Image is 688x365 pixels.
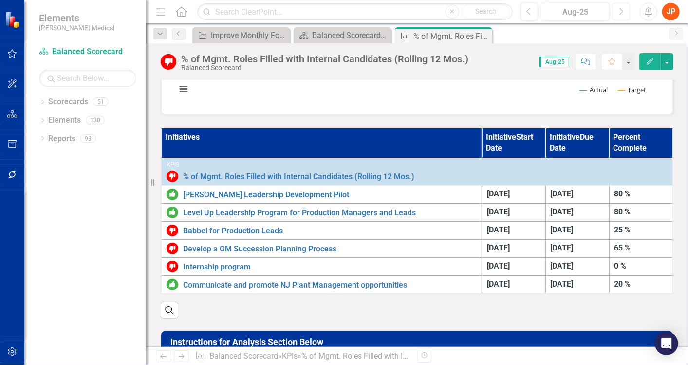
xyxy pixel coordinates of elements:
[195,29,287,41] a: Improve Monthly Forecasting and Commitments
[161,276,482,294] td: Double-Click to Edit Right Click for Context Menu
[183,263,477,271] a: Internship program
[655,332,678,355] div: Open Intercom Messenger
[195,351,409,362] div: » »
[551,279,574,288] span: [DATE]
[609,204,673,222] td: Double-Click to Edit
[183,227,477,235] a: Babbel for Production Leads
[487,189,510,198] span: [DATE]
[177,82,190,96] button: View chart menu, Chart
[161,204,482,222] td: Double-Click to Edit Right Click for Context Menu
[282,351,298,361] a: KPIs
[614,279,668,290] div: 20 %
[167,171,178,182] img: Below Target
[197,3,513,20] input: Search ClearPoint...
[541,3,610,20] button: Aug-25
[413,30,490,42] div: % of Mgmt. Roles Filled with Internal Candidates (Rolling 12 Mos.)
[211,29,287,41] div: Improve Monthly Forecasting and Commitments
[296,29,389,41] a: Balanced Scorecard Welcome Page
[545,204,609,222] td: Double-Click to Edit
[161,222,482,240] td: Double-Click to Edit Right Click for Context Menu
[609,186,673,204] td: Double-Click to Edit
[482,222,545,240] td: Double-Click to Edit
[48,115,81,126] a: Elements
[475,7,496,15] span: Search
[161,258,482,276] td: Double-Click to Edit Right Click for Context Menu
[39,46,136,58] a: Balanced Scorecard
[312,29,389,41] div: Balanced Scorecard Welcome Page
[167,207,178,218] img: On or Above Target
[5,11,22,28] img: ClearPoint Strategy
[209,351,278,361] a: Balanced Scorecard
[167,225,178,236] img: Below Target
[48,134,75,145] a: Reports
[614,207,668,218] div: 80 %
[609,258,673,276] td: Double-Click to Edit
[487,279,510,288] span: [DATE]
[39,12,114,24] span: Elements
[614,225,668,236] div: 25 %
[482,276,545,294] td: Double-Click to Edit
[609,240,673,258] td: Double-Click to Edit
[545,258,609,276] td: Double-Click to Edit
[301,351,528,361] div: % of Mgmt. Roles Filled with Internal Candidates (Rolling 12 Mos.)
[482,186,545,204] td: Double-Click to Edit
[545,222,609,240] td: Double-Click to Edit
[551,207,574,216] span: [DATE]
[609,222,673,240] td: Double-Click to Edit
[551,189,574,198] span: [DATE]
[580,86,608,94] button: Show Actual
[167,161,668,168] div: KPIs
[161,186,482,204] td: Double-Click to Edit Right Click for Context Menu
[551,225,574,234] span: [DATE]
[545,276,609,294] td: Double-Click to Edit
[551,243,574,252] span: [DATE]
[39,70,136,87] input: Search Below...
[462,5,510,19] button: Search
[482,204,545,222] td: Double-Click to Edit
[545,240,609,258] td: Double-Click to Edit
[167,279,178,290] img: On or Above Target
[161,54,176,70] img: Below Target
[161,240,482,258] td: Double-Click to Edit Right Click for Context Menu
[628,85,647,94] text: Target
[183,191,477,199] a: [PERSON_NAME] Leadership Development Pilot
[167,243,178,254] img: Below Target
[487,243,510,252] span: [DATE]
[614,243,668,254] div: 65 %
[80,134,96,143] div: 93
[181,64,468,72] div: Balanced Scorecard
[482,258,545,276] td: Double-Click to Edit
[86,116,105,125] div: 130
[167,261,178,272] img: Below Target
[614,261,668,272] div: 0 %
[183,245,477,253] a: Develop a GM Succession Planning Process
[590,85,608,94] text: Actual
[551,261,574,270] span: [DATE]
[539,57,569,67] span: Aug-25
[39,24,114,32] small: [PERSON_NAME] Medical
[614,189,668,200] div: 80 %
[662,3,680,20] button: JP
[170,337,667,347] h3: Instructions for Analysis Section Below
[167,189,178,200] img: On or Above Target
[487,207,510,216] span: [DATE]
[48,96,88,108] a: Scorecards
[183,173,668,181] a: % of Mgmt. Roles Filled with Internal Candidates (Rolling 12 Mos.)
[544,6,606,18] div: Aug-25
[93,98,109,106] div: 51
[545,186,609,204] td: Double-Click to Edit
[487,225,510,234] span: [DATE]
[183,209,477,217] a: Level Up Leadership Program for Production Managers and Leads
[181,54,468,64] div: % of Mgmt. Roles Filled with Internal Candidates (Rolling 12 Mos.)
[482,240,545,258] td: Double-Click to Edit
[183,281,477,289] a: Communicate and promote NJ Plant Management opportunities
[161,158,673,186] td: Double-Click to Edit Right Click for Context Menu
[609,276,673,294] td: Double-Click to Edit
[487,261,510,270] span: [DATE]
[618,86,647,94] button: Show Target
